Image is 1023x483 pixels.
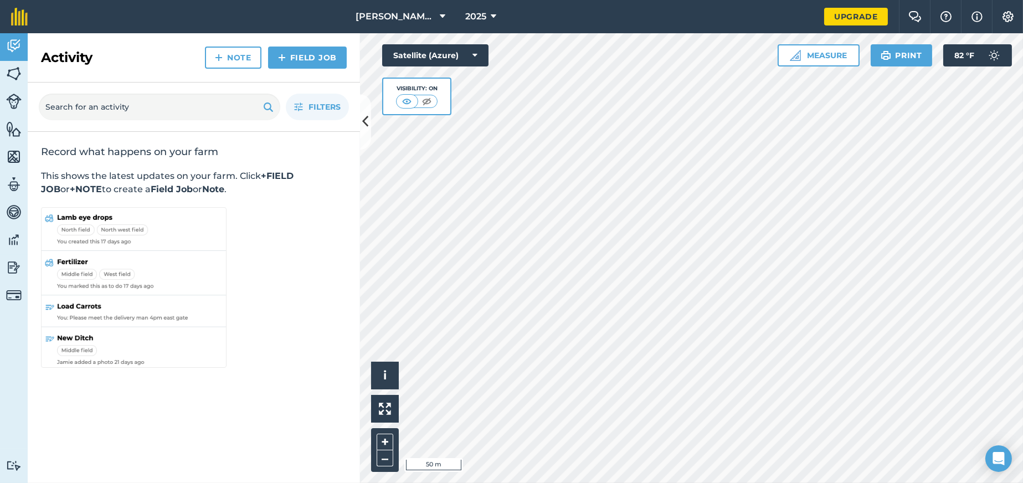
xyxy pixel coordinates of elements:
img: svg+xml;base64,PD94bWwgdmVyc2lvbj0iMS4wIiBlbmNvZGluZz0idXRmLTgiPz4KPCEtLSBHZW5lcmF0b3I6IEFkb2JlIE... [6,460,22,471]
img: svg+xml;base64,PHN2ZyB4bWxucz0iaHR0cDovL3d3dy53My5vcmcvMjAwMC9zdmciIHdpZHRoPSIxNCIgaGVpZ2h0PSIyNC... [215,51,223,64]
strong: +NOTE [70,184,102,194]
img: svg+xml;base64,PHN2ZyB4bWxucz0iaHR0cDovL3d3dy53My5vcmcvMjAwMC9zdmciIHdpZHRoPSI1NiIgaGVpZ2h0PSI2MC... [6,148,22,165]
span: Filters [309,101,341,113]
input: Search for an activity [39,94,280,120]
a: Field Job [268,47,347,69]
button: Print [871,44,933,66]
a: Note [205,47,261,69]
img: svg+xml;base64,PD94bWwgdmVyc2lvbj0iMS4wIiBlbmNvZGluZz0idXRmLTgiPz4KPCEtLSBHZW5lcmF0b3I6IEFkb2JlIE... [6,38,22,54]
img: svg+xml;base64,PD94bWwgdmVyc2lvbj0iMS4wIiBlbmNvZGluZz0idXRmLTgiPz4KPCEtLSBHZW5lcmF0b3I6IEFkb2JlIE... [6,287,22,303]
button: 82 °F [943,44,1012,66]
button: Filters [286,94,349,120]
img: fieldmargin Logo [11,8,28,25]
span: i [383,368,387,382]
img: svg+xml;base64,PD94bWwgdmVyc2lvbj0iMS4wIiBlbmNvZGluZz0idXRmLTgiPz4KPCEtLSBHZW5lcmF0b3I6IEFkb2JlIE... [983,44,1005,66]
img: Four arrows, one pointing top left, one top right, one bottom right and the last bottom left [379,403,391,415]
button: Satellite (Azure) [382,44,489,66]
img: svg+xml;base64,PHN2ZyB4bWxucz0iaHR0cDovL3d3dy53My5vcmcvMjAwMC9zdmciIHdpZHRoPSIxOSIgaGVpZ2h0PSIyNC... [263,100,274,114]
span: 82 ° F [954,44,974,66]
a: Upgrade [824,8,888,25]
img: svg+xml;base64,PHN2ZyB4bWxucz0iaHR0cDovL3d3dy53My5vcmcvMjAwMC9zdmciIHdpZHRoPSI1MCIgaGVpZ2h0PSI0MC... [400,96,414,107]
img: svg+xml;base64,PD94bWwgdmVyc2lvbj0iMS4wIiBlbmNvZGluZz0idXRmLTgiPz4KPCEtLSBHZW5lcmF0b3I6IEFkb2JlIE... [6,259,22,276]
img: Two speech bubbles overlapping with the left bubble in the forefront [908,11,922,22]
img: svg+xml;base64,PHN2ZyB4bWxucz0iaHR0cDovL3d3dy53My5vcmcvMjAwMC9zdmciIHdpZHRoPSI1MCIgaGVpZ2h0PSI0MC... [420,96,434,107]
img: svg+xml;base64,PD94bWwgdmVyc2lvbj0iMS4wIiBlbmNvZGluZz0idXRmLTgiPz4KPCEtLSBHZW5lcmF0b3I6IEFkb2JlIE... [6,176,22,193]
img: svg+xml;base64,PD94bWwgdmVyc2lvbj0iMS4wIiBlbmNvZGluZz0idXRmLTgiPz4KPCEtLSBHZW5lcmF0b3I6IEFkb2JlIE... [6,232,22,248]
div: Open Intercom Messenger [985,445,1012,472]
p: This shows the latest updates on your farm. Click or to create a or . [41,169,347,196]
img: svg+xml;base64,PHN2ZyB4bWxucz0iaHR0cDovL3d3dy53My5vcmcvMjAwMC9zdmciIHdpZHRoPSIxOSIgaGVpZ2h0PSIyNC... [881,49,891,62]
button: – [377,450,393,466]
img: Ruler icon [790,50,801,61]
span: 2025 [465,10,486,23]
img: A cog icon [1001,11,1015,22]
h2: Activity [41,49,92,66]
button: + [377,434,393,450]
img: A question mark icon [939,11,953,22]
img: svg+xml;base64,PHN2ZyB4bWxucz0iaHR0cDovL3d3dy53My5vcmcvMjAwMC9zdmciIHdpZHRoPSIxNCIgaGVpZ2h0PSIyNC... [278,51,286,64]
button: i [371,362,399,389]
img: svg+xml;base64,PD94bWwgdmVyc2lvbj0iMS4wIiBlbmNvZGluZz0idXRmLTgiPz4KPCEtLSBHZW5lcmF0b3I6IEFkb2JlIE... [6,94,22,109]
span: [PERSON_NAME] Nice Farms [356,10,435,23]
img: svg+xml;base64,PD94bWwgdmVyc2lvbj0iMS4wIiBlbmNvZGluZz0idXRmLTgiPz4KPCEtLSBHZW5lcmF0b3I6IEFkb2JlIE... [6,204,22,220]
button: Measure [778,44,860,66]
h2: Record what happens on your farm [41,145,347,158]
img: svg+xml;base64,PHN2ZyB4bWxucz0iaHR0cDovL3d3dy53My5vcmcvMjAwMC9zdmciIHdpZHRoPSI1NiIgaGVpZ2h0PSI2MC... [6,65,22,82]
strong: Field Job [151,184,193,194]
img: svg+xml;base64,PHN2ZyB4bWxucz0iaHR0cDovL3d3dy53My5vcmcvMjAwMC9zdmciIHdpZHRoPSIxNyIgaGVpZ2h0PSIxNy... [971,10,983,23]
div: Visibility: On [396,84,438,93]
img: svg+xml;base64,PHN2ZyB4bWxucz0iaHR0cDovL3d3dy53My5vcmcvMjAwMC9zdmciIHdpZHRoPSI1NiIgaGVpZ2h0PSI2MC... [6,121,22,137]
strong: Note [202,184,224,194]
